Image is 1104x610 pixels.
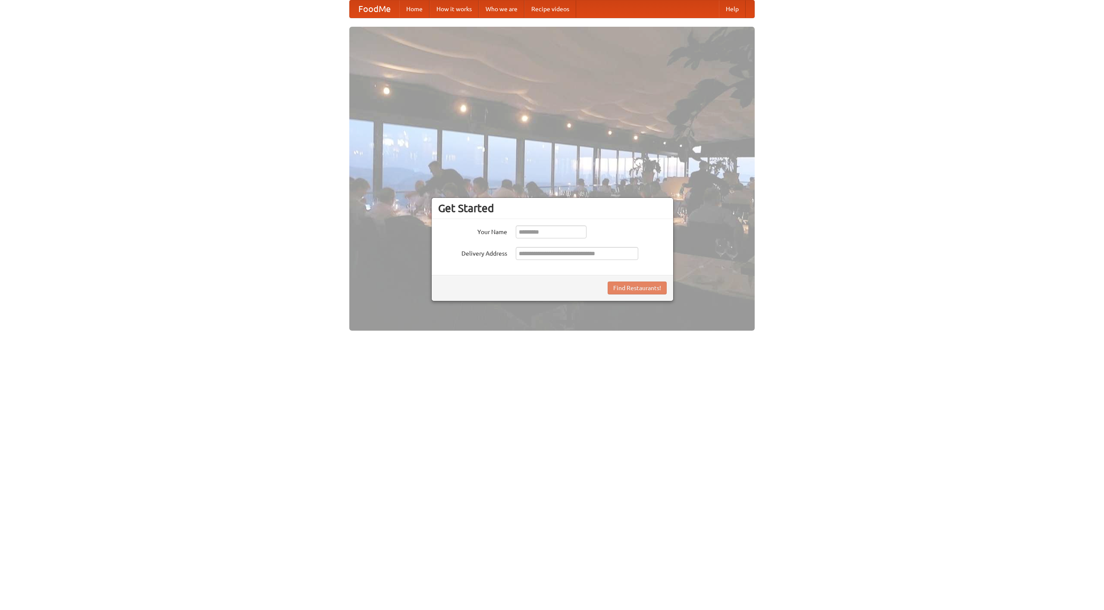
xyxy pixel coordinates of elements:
a: Help [719,0,746,18]
a: Home [399,0,430,18]
a: How it works [430,0,479,18]
label: Delivery Address [438,247,507,258]
label: Your Name [438,225,507,236]
h3: Get Started [438,202,667,215]
a: Recipe videos [524,0,576,18]
a: FoodMe [350,0,399,18]
button: Find Restaurants! [608,282,667,294]
a: Who we are [479,0,524,18]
